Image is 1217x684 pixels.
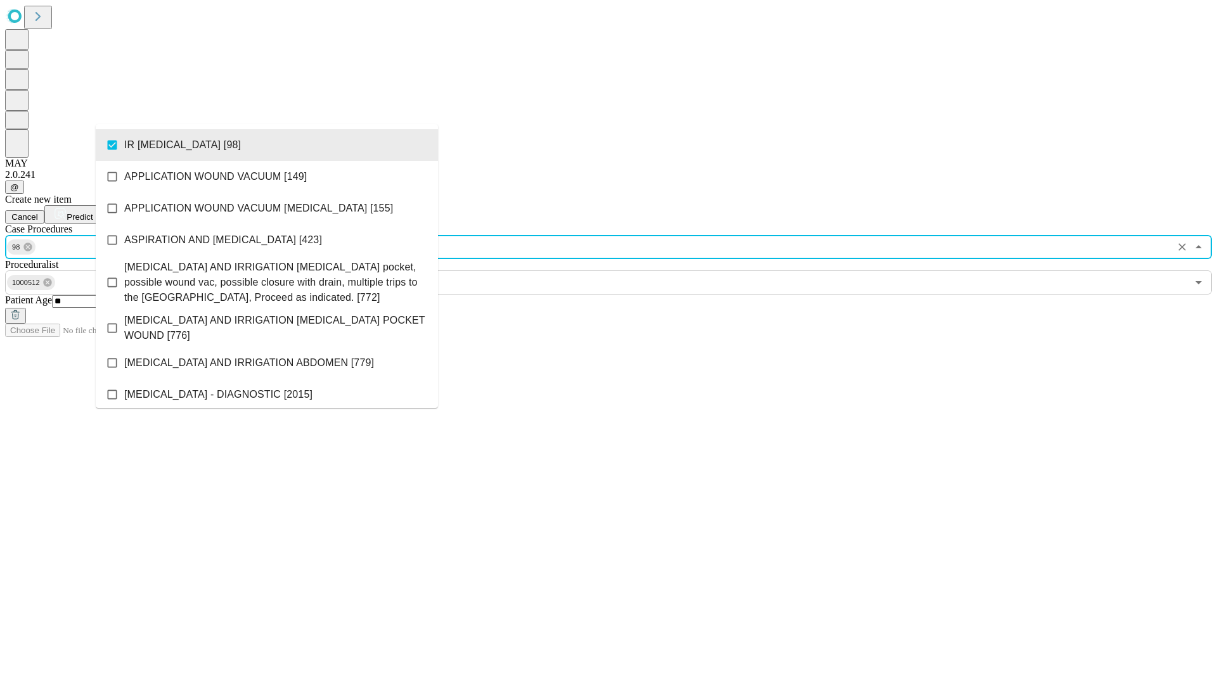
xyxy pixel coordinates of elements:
[1190,238,1207,256] button: Close
[5,194,72,205] span: Create new item
[124,355,374,370] span: [MEDICAL_DATA] AND IRRIGATION ABDOMEN [779]
[7,239,35,255] div: 98
[124,201,393,216] span: APPLICATION WOUND VACUUM [MEDICAL_DATA] [155]
[1190,274,1207,291] button: Open
[124,169,307,184] span: APPLICATION WOUND VACUUM [149]
[5,169,1212,180] div: 2.0.241
[7,240,25,255] span: 98
[10,182,19,192] span: @
[5,224,72,234] span: Scheduled Procedure
[5,180,24,194] button: @
[44,205,103,224] button: Predict
[67,212,93,222] span: Predict
[5,210,44,224] button: Cancel
[124,313,428,343] span: [MEDICAL_DATA] AND IRRIGATION [MEDICAL_DATA] POCKET WOUND [776]
[11,212,38,222] span: Cancel
[124,137,241,153] span: IR [MEDICAL_DATA] [98]
[124,387,312,402] span: [MEDICAL_DATA] - DIAGNOSTIC [2015]
[7,275,55,290] div: 1000512
[1173,238,1191,256] button: Clear
[124,232,322,248] span: ASPIRATION AND [MEDICAL_DATA] [423]
[5,259,58,270] span: Proceduralist
[5,294,52,305] span: Patient Age
[5,158,1212,169] div: MAY
[124,260,428,305] span: [MEDICAL_DATA] AND IRRIGATION [MEDICAL_DATA] pocket, possible wound vac, possible closure with dr...
[7,275,45,290] span: 1000512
